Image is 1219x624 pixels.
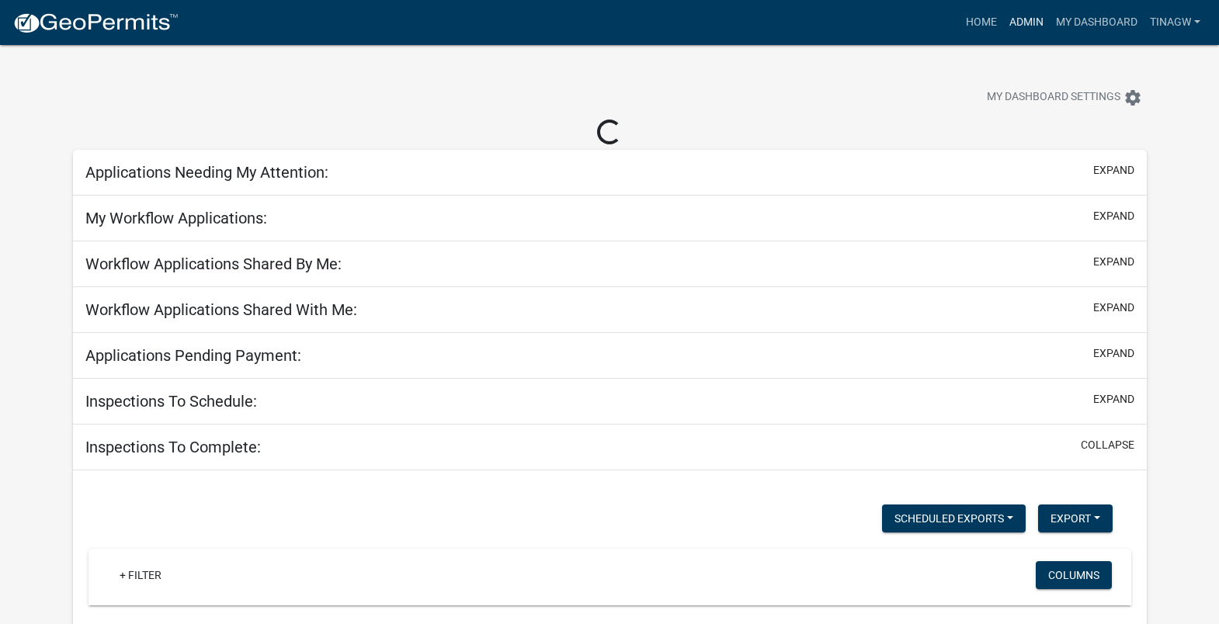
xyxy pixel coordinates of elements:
[85,392,257,411] h5: Inspections To Schedule:
[1093,208,1134,224] button: expand
[85,300,357,319] h5: Workflow Applications Shared With Me:
[1123,88,1142,107] i: settings
[1144,8,1207,37] a: TinaGW
[1093,254,1134,270] button: expand
[1003,8,1050,37] a: Admin
[85,163,328,182] h5: Applications Needing My Attention:
[1081,437,1134,453] button: collapse
[1093,300,1134,316] button: expand
[85,438,261,456] h5: Inspections To Complete:
[1093,391,1134,407] button: expand
[974,82,1155,113] button: My Dashboard Settingssettings
[1093,345,1134,362] button: expand
[1036,561,1112,589] button: Columns
[85,255,342,273] h5: Workflow Applications Shared By Me:
[1093,162,1134,179] button: expand
[85,346,301,365] h5: Applications Pending Payment:
[1038,504,1113,532] button: Export
[1050,8,1144,37] a: My Dashboard
[107,561,174,589] a: + Filter
[85,209,267,227] h5: My Workflow Applications:
[987,88,1120,107] span: My Dashboard Settings
[882,504,1026,532] button: Scheduled Exports
[960,8,1003,37] a: Home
